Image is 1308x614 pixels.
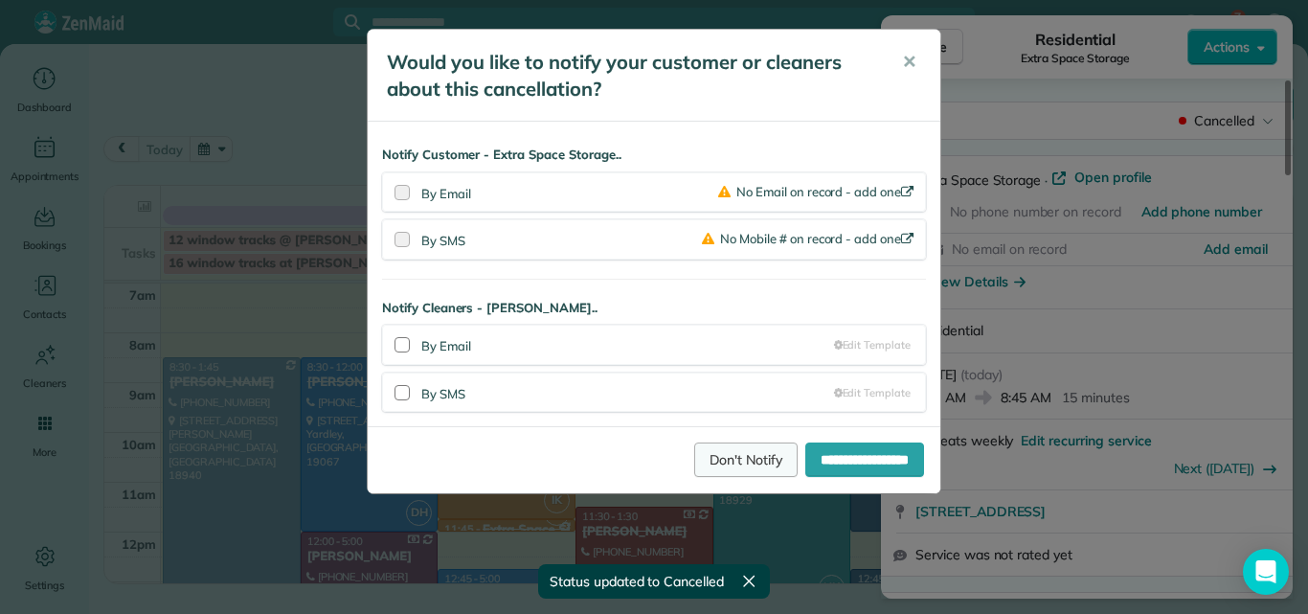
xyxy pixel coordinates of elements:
a: No Email on record - add one [718,184,917,199]
a: Edit Template [834,337,911,353]
div: By SMS [421,228,702,251]
a: Edit Template [834,385,911,401]
span: Status updated to Cancelled [550,572,724,591]
a: No Mobile # on record - add one [702,231,917,246]
strong: Notify Customer - Extra Space Storage.. [382,146,926,165]
div: By Email [421,333,834,356]
div: By SMS [421,381,834,404]
a: Don't Notify [694,443,798,477]
span: ✕ [902,51,916,73]
div: Open Intercom Messenger [1243,549,1289,595]
strong: Notify Cleaners - [PERSON_NAME].. [382,299,926,318]
h5: Would you like to notify your customer or cleaners about this cancellation? [387,49,875,102]
div: By Email [421,185,718,204]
